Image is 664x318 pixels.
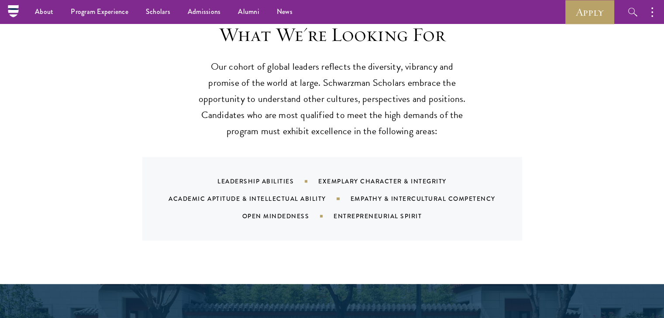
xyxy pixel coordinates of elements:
div: Leadership Abilities [217,177,318,186]
p: Our cohort of global leaders reflects the diversity, vibrancy and promise of the world at large. ... [197,59,468,139]
div: Entrepreneurial Spirit [334,212,444,220]
div: Open Mindedness [242,212,334,220]
div: Empathy & Intercultural Competency [351,194,517,203]
h3: What We're Looking For [197,23,468,47]
div: Academic Aptitude & Intellectual Ability [169,194,350,203]
div: Exemplary Character & Integrity [318,177,468,186]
